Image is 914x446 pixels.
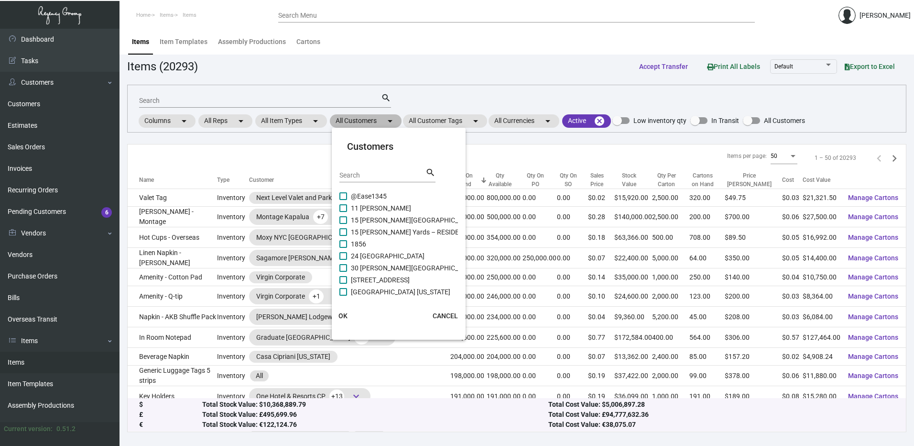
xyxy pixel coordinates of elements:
span: 1856 [351,238,366,250]
mat-icon: search [425,167,435,178]
button: OK [328,307,359,324]
span: [GEOGRAPHIC_DATA] [US_STATE] [351,286,450,298]
span: 24 [GEOGRAPHIC_DATA] [351,250,424,262]
span: 30 [PERSON_NAME][GEOGRAPHIC_DATA] - Residences [351,262,514,274]
span: OK [338,312,348,320]
span: CANCEL [433,312,458,320]
span: 11 [PERSON_NAME] [351,202,411,214]
span: @Ease1345 [351,190,387,202]
span: 15 [PERSON_NAME][GEOGRAPHIC_DATA] – RESIDENCES [351,214,522,226]
mat-card-title: Customers [347,139,450,154]
button: CANCEL [425,307,466,324]
div: 0.51.2 [56,424,76,434]
div: Current version: [4,424,53,434]
span: 15 [PERSON_NAME] Yards – RESIDENCES - Inactive [351,226,504,238]
span: [STREET_ADDRESS] [351,274,410,286]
